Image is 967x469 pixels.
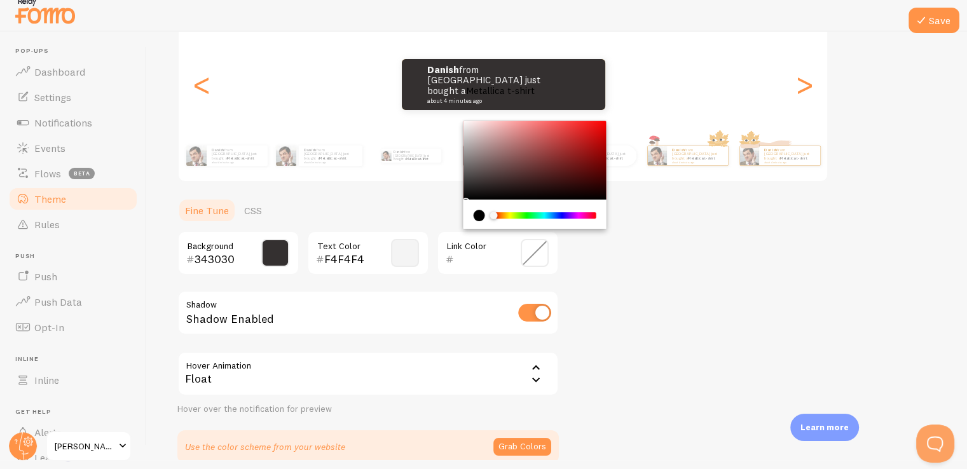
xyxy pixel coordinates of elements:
[8,212,139,237] a: Rules
[764,147,777,153] strong: Danish
[15,355,139,364] span: Inline
[797,39,812,130] div: Next slide
[304,147,317,153] strong: Danish
[8,85,139,110] a: Settings
[779,156,807,161] a: Metallica t-shirt
[34,116,92,129] span: Notifications
[177,404,559,415] div: Hover over the notification for preview
[672,147,723,163] p: from [GEOGRAPHIC_DATA] just bought a
[34,142,65,154] span: Events
[304,147,357,163] p: from [GEOGRAPHIC_DATA] just bought a
[474,210,485,221] div: current color is #000000
[194,39,209,130] div: Previous slide
[672,161,722,163] small: about 4 minutes ago
[34,218,60,231] span: Rules
[319,156,346,161] a: Metallica t-shirt
[34,65,85,78] span: Dashboard
[8,264,139,289] a: Push
[15,408,139,416] span: Get Help
[790,414,859,441] div: Learn more
[34,296,82,308] span: Push Data
[466,85,535,97] a: Metallica t-shirt
[15,47,139,55] span: Pop-ups
[276,146,296,166] img: Fomo
[672,147,685,153] strong: Danish
[8,367,139,393] a: Inline
[34,270,57,283] span: Push
[186,146,207,166] img: Fomo
[177,290,559,337] div: Shadow Enabled
[212,147,263,163] p: from [GEOGRAPHIC_DATA] just bought a
[8,315,139,340] a: Opt-In
[8,161,139,186] a: Flows beta
[185,440,345,453] p: Use the color scheme from your website
[8,59,139,85] a: Dashboard
[69,168,95,179] span: beta
[8,135,139,161] a: Events
[909,8,959,33] button: Save
[394,150,404,154] strong: Danish
[800,421,849,433] p: Learn more
[739,146,758,165] img: Fomo
[177,351,559,396] div: Float
[8,110,139,135] a: Notifications
[427,65,554,104] p: from [GEOGRAPHIC_DATA] just bought a
[427,98,551,104] small: about 4 minutes ago
[381,151,391,161] img: Fomo
[687,156,715,161] a: Metallica t-shirt
[394,149,436,163] p: from [GEOGRAPHIC_DATA] just bought a
[493,438,551,456] button: Grab Colors
[15,252,139,261] span: Push
[177,198,237,223] a: Fine Tune
[8,419,139,445] a: Alerts
[596,156,623,161] a: Metallica t-shirt
[34,374,59,386] span: Inline
[764,161,814,163] small: about 4 minutes ago
[647,146,666,165] img: Fomo
[580,147,631,163] p: from [GEOGRAPHIC_DATA] just bought a
[916,425,954,463] iframe: Help Scout Beacon - Open
[55,438,115,454] span: [PERSON_NAME] Dresses
[8,186,139,212] a: Theme
[580,161,630,163] small: about 4 minutes ago
[212,147,224,153] strong: Danish
[406,157,428,161] a: Metallica t-shirt
[34,193,66,205] span: Theme
[463,121,607,229] div: Chrome color picker
[34,426,62,438] span: Alerts
[34,167,61,180] span: Flows
[34,321,64,334] span: Opt-In
[427,64,459,76] strong: Danish
[227,156,254,161] a: Metallica t-shirt
[212,161,261,163] small: about 4 minutes ago
[304,161,356,163] small: about 4 minutes ago
[34,91,71,104] span: Settings
[46,431,132,461] a: [PERSON_NAME] Dresses
[764,147,815,163] p: from [GEOGRAPHIC_DATA] just bought a
[237,198,270,223] a: CSS
[8,289,139,315] a: Push Data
